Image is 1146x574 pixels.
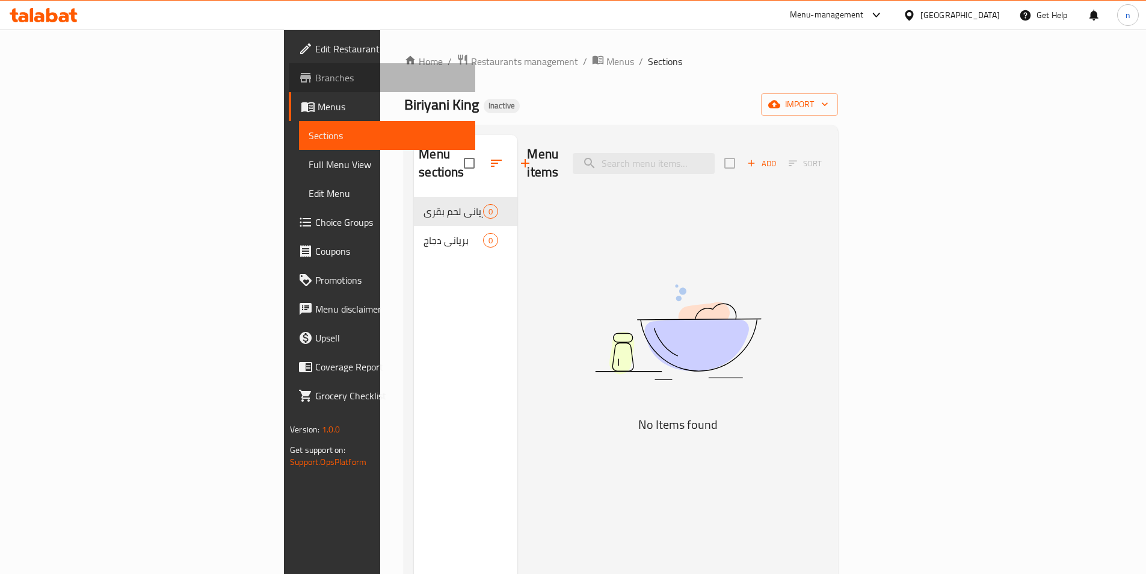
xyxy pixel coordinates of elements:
span: Grocery Checklist [315,388,466,403]
span: Full Menu View [309,157,466,172]
a: Edit Restaurant [289,34,475,63]
div: items [483,204,498,219]
span: برياني دجاج [424,233,483,248]
span: Coverage Report [315,360,466,374]
span: Add item [742,154,781,173]
span: Restaurants management [471,54,578,69]
a: Sections [299,121,475,150]
a: Coupons [289,237,475,266]
span: Menu disclaimer [315,302,466,316]
div: برياني لحم بقري0 [414,197,517,226]
span: Edit Menu [309,186,466,201]
span: برياني لحم بقري [424,204,483,219]
span: Select section first [781,154,830,173]
a: Full Menu View [299,150,475,179]
span: Add [745,157,778,170]
span: Sort sections [482,149,511,178]
a: Grocery Checklist [289,381,475,410]
a: Restaurants management [457,54,578,69]
a: Edit Menu [299,179,475,208]
a: Support.OpsPlatform [290,454,366,470]
span: Select all sections [457,151,482,176]
span: Branches [315,70,466,85]
span: Sections [648,54,682,69]
button: Add [742,154,781,173]
span: 0 [484,235,498,246]
a: Upsell [289,323,475,352]
input: search [573,153,715,174]
span: Edit Restaurant [315,42,466,56]
a: Menu disclaimer [289,295,475,323]
a: Coverage Report [289,352,475,381]
span: import [771,97,828,112]
span: Get support on: [290,442,345,458]
a: Menus [592,54,634,69]
li: / [583,54,587,69]
div: Inactive [484,99,520,113]
nav: Menu sections [414,192,517,260]
a: Menus [289,92,475,121]
div: برياني دجاج0 [414,226,517,255]
span: 0 [484,206,498,217]
li: / [639,54,643,69]
div: Menu-management [790,8,864,22]
span: 1.0.0 [322,422,340,437]
div: [GEOGRAPHIC_DATA] [920,8,1000,22]
a: Choice Groups [289,208,475,237]
span: Version: [290,422,319,437]
div: items [483,233,498,248]
span: Choice Groups [315,215,466,229]
h5: No Items found [528,415,828,434]
span: Inactive [484,101,520,111]
span: Coupons [315,244,466,258]
nav: breadcrumb [404,54,838,69]
button: import [761,93,838,116]
a: Branches [289,63,475,92]
span: Upsell [315,331,466,345]
span: Sections [309,128,466,143]
span: n [1126,8,1130,22]
a: Promotions [289,266,475,295]
img: dish.svg [528,252,828,412]
h2: Menu items [527,145,558,181]
span: Menus [318,99,466,114]
span: Promotions [315,273,466,287]
button: Add section [511,149,540,178]
span: Menus [606,54,634,69]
